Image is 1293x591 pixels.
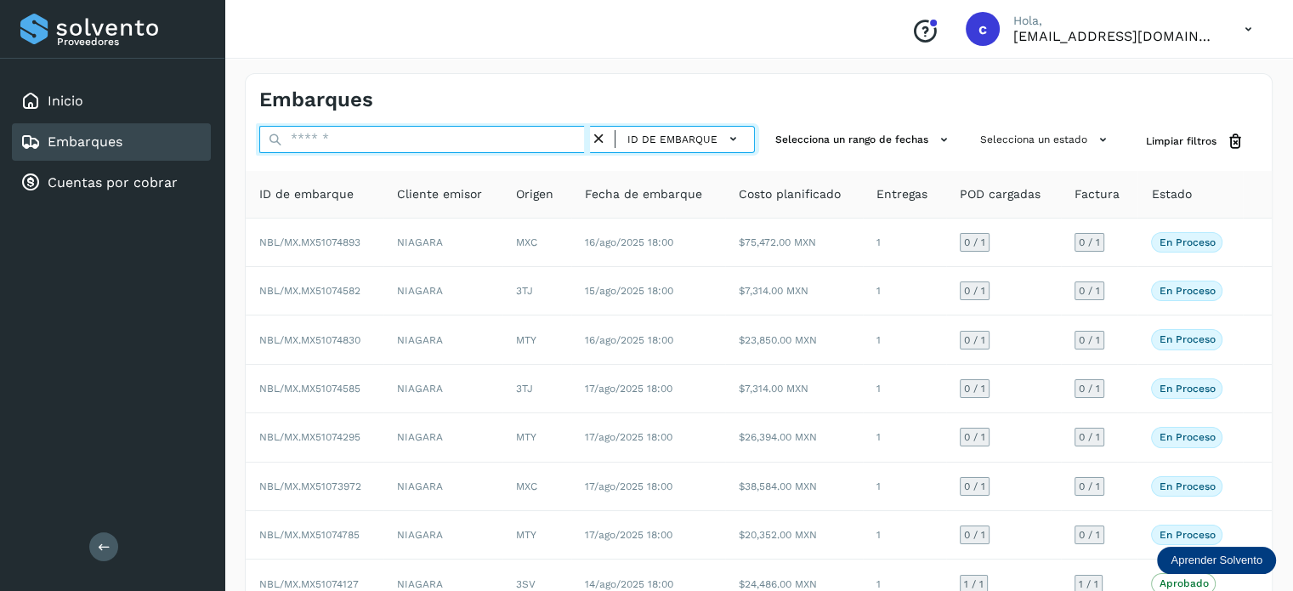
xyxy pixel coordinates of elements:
td: NIAGARA [383,365,502,413]
span: Cliente emisor [397,185,482,203]
span: 0 / 1 [964,481,985,492]
span: NBL/MX.MX51074893 [259,236,360,248]
span: NBL/MX.MX51074295 [259,431,360,443]
td: $26,394.00 MXN [725,413,863,462]
td: 3TJ [502,267,571,315]
div: Aprender Solvento [1157,547,1276,574]
span: NBL/MX.MX51074830 [259,334,360,346]
td: NIAGARA [383,463,502,511]
p: Hola, [1013,14,1217,28]
span: NBL/MX.MX51074785 [259,529,360,541]
span: 0 / 1 [1079,384,1100,394]
td: NIAGARA [383,315,502,364]
td: 1 [863,413,946,462]
span: 17/ago/2025 18:00 [585,480,672,492]
td: 1 [863,315,946,364]
span: 15/ago/2025 18:00 [585,285,673,297]
td: 1 [863,463,946,511]
td: 3TJ [502,365,571,413]
span: 1 / 1 [1079,579,1098,589]
td: $7,314.00 MXN [725,365,863,413]
span: 16/ago/2025 18:00 [585,236,673,248]
td: MTY [502,315,571,364]
span: 0 / 1 [1079,481,1100,492]
td: MTY [502,511,571,560]
p: En proceso [1159,480,1215,492]
span: Estado [1151,185,1191,203]
span: 17/ago/2025 18:00 [585,383,672,395]
button: Limpiar filtros [1132,126,1258,157]
p: Proveedores [57,36,204,48]
p: En proceso [1159,333,1215,345]
td: MXC [502,219,571,267]
div: Cuentas por cobrar [12,164,211,202]
div: Inicio [12,82,211,120]
span: 0 / 1 [964,432,985,442]
td: 1 [863,365,946,413]
button: Selecciona un rango de fechas [768,126,960,154]
span: 0 / 1 [964,237,985,247]
span: NBL/MX.MX51073972 [259,480,361,492]
td: MTY [502,413,571,462]
span: 0 / 1 [1079,286,1100,296]
td: 1 [863,267,946,315]
td: NIAGARA [383,219,502,267]
td: $38,584.00 MXN [725,463,863,511]
span: 0 / 1 [964,530,985,540]
span: 16/ago/2025 18:00 [585,334,673,346]
span: POD cargadas [960,185,1041,203]
span: ID de embarque [627,132,717,147]
p: En proceso [1159,383,1215,395]
p: Aprender Solvento [1171,554,1262,567]
td: $7,314.00 MXN [725,267,863,315]
span: Fecha de embarque [585,185,702,203]
span: NBL/MX.MX51074582 [259,285,360,297]
div: Embarques [12,123,211,161]
a: Inicio [48,93,83,109]
p: En proceso [1159,236,1215,248]
span: 17/ago/2025 18:00 [585,529,672,541]
p: cuentasespeciales8_met@castores.com.mx [1013,28,1217,44]
button: ID de embarque [622,127,747,151]
td: NIAGARA [383,267,502,315]
td: MXC [502,463,571,511]
span: 0 / 1 [964,335,985,345]
span: 1 / 1 [964,579,984,589]
span: Costo planificado [739,185,841,203]
span: Limpiar filtros [1146,134,1216,149]
span: 0 / 1 [1079,237,1100,247]
span: 17/ago/2025 18:00 [585,431,672,443]
button: Selecciona un estado [973,126,1119,154]
a: Embarques [48,134,122,150]
span: Factura [1075,185,1120,203]
td: NIAGARA [383,413,502,462]
span: NBL/MX.MX51074127 [259,578,359,590]
span: Entregas [876,185,927,203]
td: $20,352.00 MXN [725,511,863,560]
span: 0 / 1 [1079,432,1100,442]
span: 0 / 1 [964,384,985,394]
p: Aprobado [1159,577,1208,589]
td: 1 [863,219,946,267]
td: NIAGARA [383,511,502,560]
span: 14/ago/2025 18:00 [585,578,673,590]
h4: Embarques [259,88,373,112]
span: 0 / 1 [1079,530,1100,540]
p: En proceso [1159,285,1215,297]
span: 0 / 1 [964,286,985,296]
td: 1 [863,511,946,560]
span: ID de embarque [259,185,354,203]
a: Cuentas por cobrar [48,174,178,190]
span: 0 / 1 [1079,335,1100,345]
span: NBL/MX.MX51074585 [259,383,360,395]
td: $23,850.00 MXN [725,315,863,364]
p: En proceso [1159,431,1215,443]
td: $75,472.00 MXN [725,219,863,267]
p: En proceso [1159,529,1215,541]
span: Origen [516,185,553,203]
